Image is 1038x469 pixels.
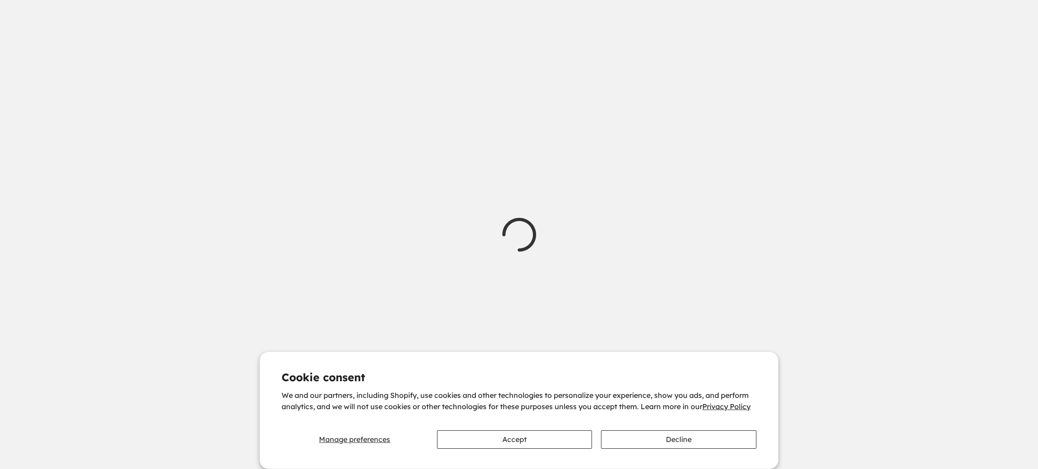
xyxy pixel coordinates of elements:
p: We and our partners, including Shopify, use cookies and other technologies to personalize your ex... [282,390,756,413]
button: Decline [601,430,756,449]
a: Privacy Policy [702,402,751,411]
button: Accept [437,430,592,449]
button: Manage preferences [282,430,428,449]
span: Manage preferences [319,435,390,444]
h2: Cookie consent [282,372,756,383]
